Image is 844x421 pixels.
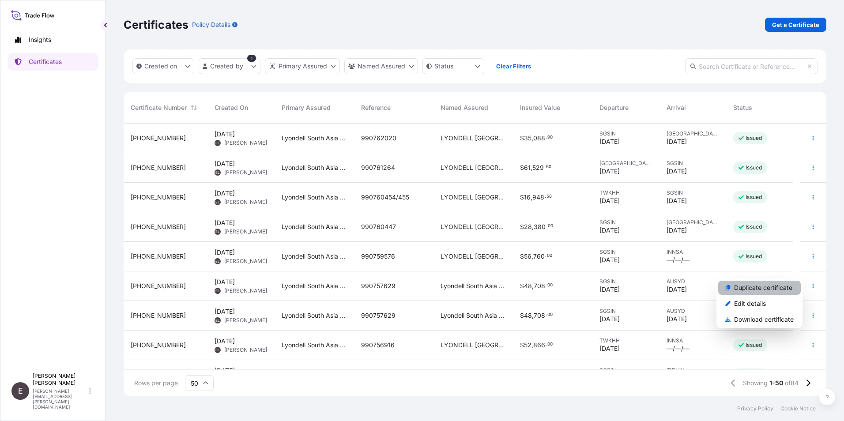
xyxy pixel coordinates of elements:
div: Actions [716,279,803,328]
p: Get a Certificate [772,20,819,29]
p: Certificates [124,18,188,32]
a: Download certificate [718,312,801,327]
p: Download certificate [734,315,794,324]
p: Duplicate certificate [734,283,792,292]
p: Policy Details [192,20,230,29]
a: Edit details [718,297,801,311]
p: Edit details [734,299,766,308]
a: Duplicate certificate [718,281,801,295]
